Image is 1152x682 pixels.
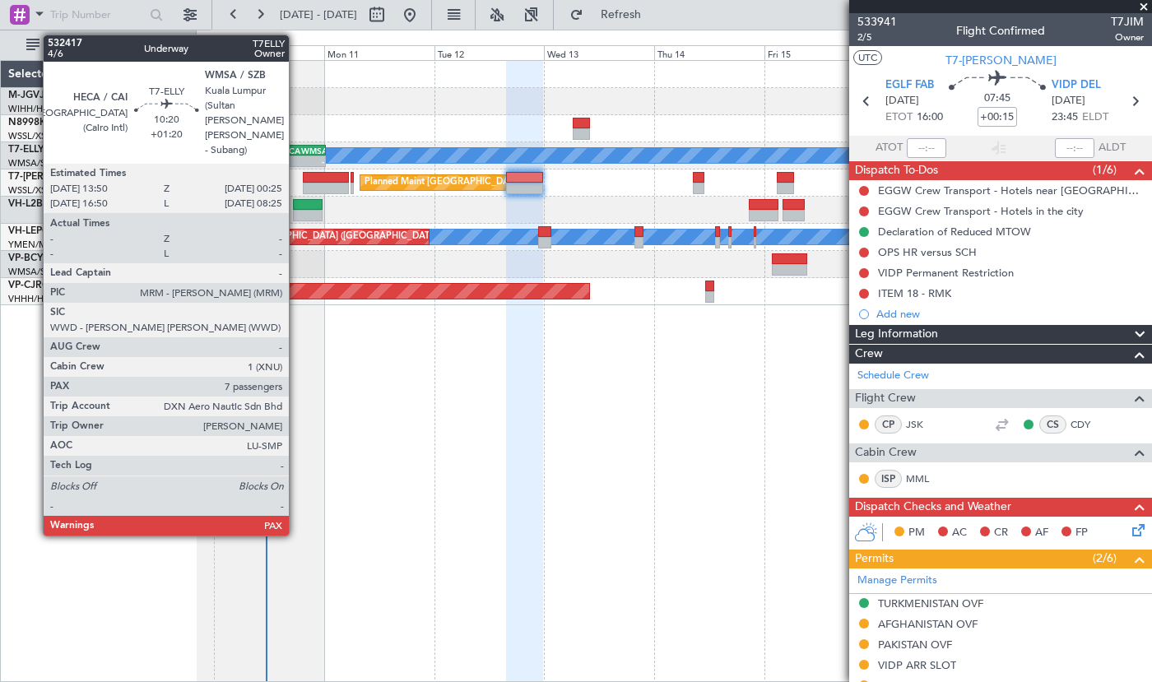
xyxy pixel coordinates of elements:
span: ALDT [1099,140,1126,156]
a: MML [906,471,943,486]
span: AF [1035,525,1048,541]
span: 23:45 [1052,109,1078,126]
div: VIDP Permanent Restriction [878,266,1014,280]
a: T7-ELLYG-550 [8,145,72,155]
span: All Aircraft [43,39,174,51]
span: Crew [855,345,883,364]
span: T7-[PERSON_NAME] [8,172,104,182]
span: ETOT [885,109,913,126]
span: N8998K [8,118,46,128]
span: 07:45 [984,90,1010,107]
span: FP [1075,525,1088,541]
div: HECA [278,146,301,155]
a: M-JGVJGlobal 5000 [8,90,100,100]
span: CR [994,525,1008,541]
button: All Aircraft [18,32,179,58]
span: 533941 [857,13,897,30]
div: Add new [876,307,1144,321]
span: AC [952,525,967,541]
span: PM [908,525,925,541]
div: [DATE] [199,33,227,47]
div: Fri 15 [764,45,875,60]
span: T7-ELLY [8,145,44,155]
a: WSSL/XSP [8,184,52,197]
div: Thu 14 [654,45,764,60]
a: CDY [1071,417,1108,432]
div: EGGW Crew Transport - Hotels near [GEOGRAPHIC_DATA] [878,183,1144,197]
span: T7JIM [1111,13,1144,30]
span: ELDT [1082,109,1108,126]
span: VH-L2B [8,199,43,209]
div: Mon 11 [324,45,434,60]
div: - [278,156,301,166]
a: T7-[PERSON_NAME]Global 7500 [8,172,160,182]
span: T7-[PERSON_NAME] [945,52,1057,69]
button: UTC [853,50,882,65]
button: Refresh [562,2,661,28]
span: (2/6) [1093,550,1117,567]
span: Cabin Crew [855,443,917,462]
span: Dispatch To-Dos [855,161,938,180]
a: WIHH/HLP [8,103,53,115]
div: AFGHANISTAN OVF [878,617,978,631]
div: ITEM 18 - RMK [878,286,951,300]
span: ATOT [876,140,903,156]
div: TURKMENISTAN OVF [878,596,983,610]
a: Manage Permits [857,573,937,589]
a: WSSL/XSP [8,130,52,142]
span: Flight Crew [855,389,916,408]
span: Leg Information [855,325,938,344]
span: [DATE] - [DATE] [280,7,357,22]
a: Schedule Crew [857,368,929,384]
div: Declaration of Reduced MTOW [878,225,1031,239]
span: 16:00 [917,109,943,126]
a: YMEN/MEB [8,239,58,251]
span: VIDP DEL [1052,77,1101,94]
div: Wed 13 [544,45,654,60]
div: Planned Maint [GEOGRAPHIC_DATA] ([GEOGRAPHIC_DATA] International) [181,225,495,249]
a: WMSA/SZB [8,157,57,169]
div: - [301,156,324,166]
span: [DATE] [885,93,919,109]
span: (1/6) [1093,161,1117,179]
div: Tue 12 [434,45,545,60]
span: VP-CJR [8,281,42,290]
span: M-JGVJ [8,90,44,100]
div: Planned Maint [GEOGRAPHIC_DATA] ([GEOGRAPHIC_DATA]) [365,170,624,195]
span: Dispatch Checks and Weather [855,498,1011,517]
span: Permits [855,550,894,568]
a: VH-L2BChallenger 604 [8,199,114,209]
div: EGGW Crew Transport - Hotels in the city [878,204,1084,218]
a: JSK [906,417,943,432]
div: Sun 10 [214,45,324,60]
div: CP [875,415,902,434]
input: --:-- [907,138,946,158]
span: EGLF FAB [885,77,934,94]
a: WMSA/SZB [8,266,57,278]
div: CS [1039,415,1066,434]
div: ISP [875,470,902,488]
a: VP-BCYGlobal 5000 [8,253,100,263]
span: [DATE] [1052,93,1085,109]
div: PAKISTAN OVF [878,638,952,652]
div: WMSA [301,146,324,155]
a: N8998KGlobal 6000 [8,118,102,128]
a: VH-LEPGlobal 6000 [8,226,98,236]
div: VIDP ARR SLOT [878,658,956,672]
span: VP-BCY [8,253,44,263]
span: Owner [1111,30,1144,44]
div: Flight Confirmed [956,22,1045,39]
span: Refresh [587,9,656,21]
span: 2/5 [857,30,897,44]
input: Trip Number [50,2,145,27]
span: VH-LEP [8,226,42,236]
a: VHHH/HKG [8,293,57,305]
div: OPS HR versus SCH [878,245,977,259]
a: VP-CJRG-650 [8,281,70,290]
